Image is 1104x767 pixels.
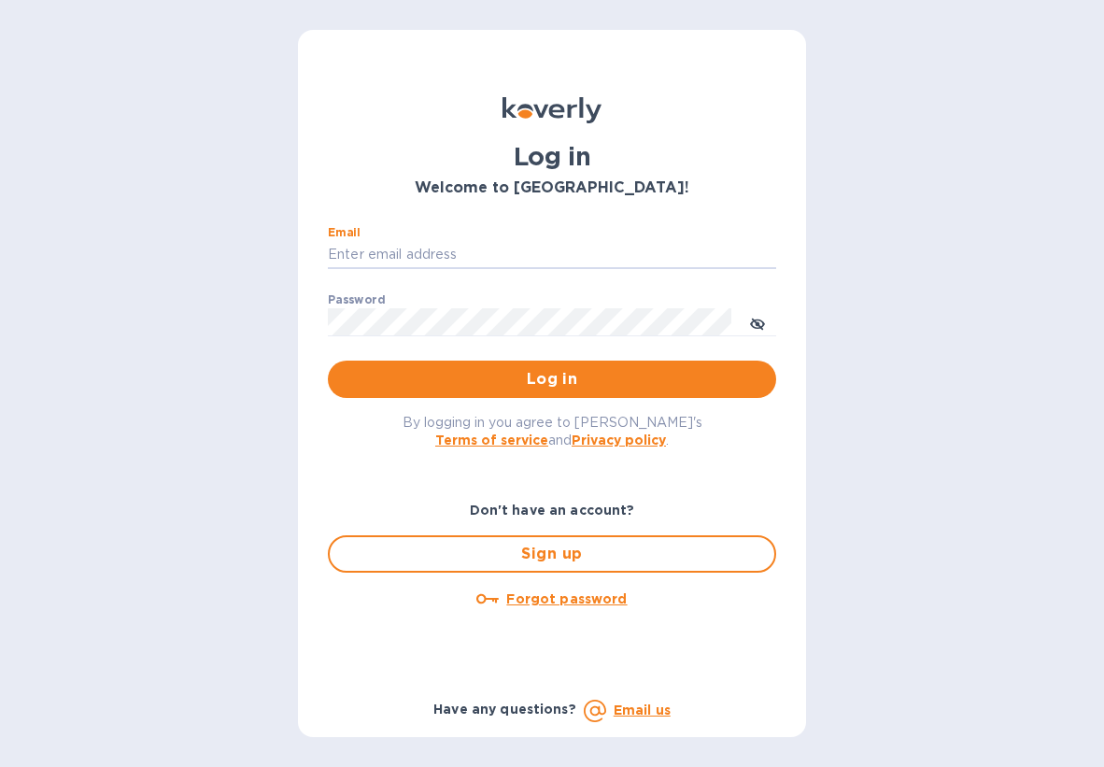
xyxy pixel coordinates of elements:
[328,295,385,306] label: Password
[328,142,776,172] h1: Log in
[328,361,776,398] button: Log in
[435,433,548,447] a: Terms of service
[328,228,361,239] label: Email
[345,543,759,565] span: Sign up
[343,368,761,391] span: Log in
[506,591,627,606] u: Forgot password
[614,703,671,717] a: Email us
[739,304,776,341] button: toggle password visibility
[328,535,776,573] button: Sign up
[403,415,702,447] span: By logging in you agree to [PERSON_NAME]'s and .
[328,241,776,269] input: Enter email address
[572,433,666,447] a: Privacy policy
[328,179,776,197] h3: Welcome to [GEOGRAPHIC_DATA]!
[470,503,635,518] b: Don't have an account?
[502,97,602,123] img: Koverly
[433,702,576,717] b: Have any questions?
